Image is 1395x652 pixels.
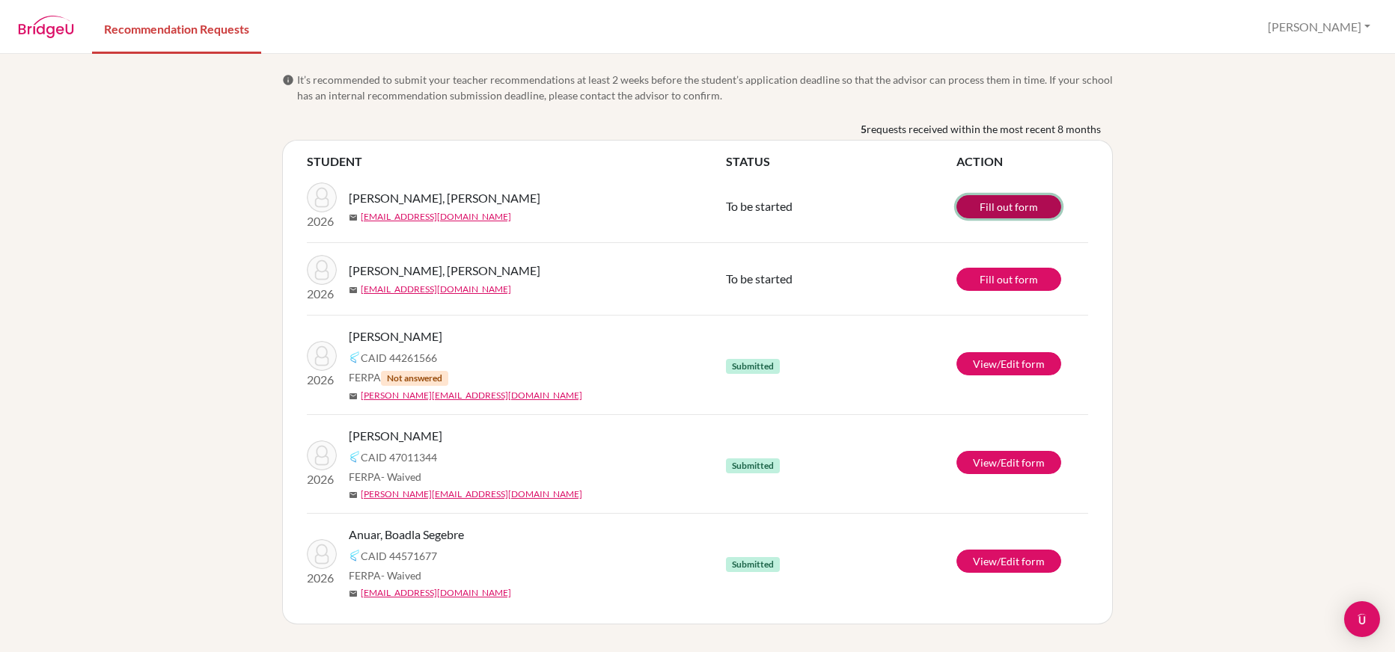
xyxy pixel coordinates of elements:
[307,153,726,170] th: STUDENT
[361,389,582,402] a: [PERSON_NAME][EMAIL_ADDRESS][DOMAIN_NAME]
[92,2,261,54] a: Recommendation Requests
[307,371,337,389] p: 2026
[726,458,780,473] span: Submitted
[956,195,1061,218] a: Fill out form
[307,569,337,587] p: 2026
[307,440,337,470] img: Gonzalez, Ivanna
[381,470,421,483] span: - Waived
[361,210,511,224] a: [EMAIL_ADDRESS][DOMAIN_NAME]
[307,182,337,212] img: Daniela, Alberto Lara
[381,569,421,582] span: - Waived
[361,488,582,501] a: [PERSON_NAME][EMAIL_ADDRESS][DOMAIN_NAME]
[349,327,442,345] span: [PERSON_NAME]
[726,271,793,286] span: To be started
[349,286,358,295] span: mail
[361,586,511,600] a: [EMAIL_ADDRESS][DOMAIN_NAME]
[307,470,337,488] p: 2026
[726,199,793,213] span: To be started
[956,268,1061,291] a: Fill out form
[956,451,1061,474] a: View/Edit form
[861,121,867,137] b: 5
[349,526,464,544] span: Anuar, Boadla Segebre
[349,392,358,401] span: mail
[307,341,337,371] img: Osorio, Giulianna
[282,74,294,86] span: info
[349,189,540,207] span: [PERSON_NAME], [PERSON_NAME]
[361,548,437,564] span: CAID 44571677
[349,427,442,445] span: [PERSON_NAME]
[297,72,1113,103] span: It’s recommended to submit your teacher recommendations at least 2 weeks before the student’s app...
[18,16,74,38] img: BridgeU logo
[307,212,337,230] p: 2026
[956,352,1061,375] a: View/Edit form
[956,153,1088,170] th: ACTION
[1344,601,1380,637] div: Open Intercom Messenger
[726,153,956,170] th: STATUS
[307,255,337,285] img: Daniela, Alberto Lara
[349,262,540,280] span: [PERSON_NAME], [PERSON_NAME]
[307,285,337,303] p: 2026
[349,469,421,485] span: FERPA
[349,550,361,562] img: Common App logo
[349,213,358,222] span: mail
[349,589,358,598] span: mail
[349,568,421,583] span: FERPA
[349,490,358,499] span: mail
[307,539,337,569] img: Anuar, Boadla Segebre
[361,283,511,296] a: [EMAIL_ADDRESS][DOMAIN_NAME]
[956,550,1061,573] a: View/Edit form
[381,371,448,386] span: Not answered
[726,359,780,374] span: Submitted
[349,451,361,463] img: Common App logo
[349,369,448,386] span: FERPA
[349,351,361,363] img: Common App logo
[867,121,1101,137] span: requests received within the most recent 8 months
[361,350,437,366] span: CAID 44261566
[361,449,437,465] span: CAID 47011344
[1261,13,1377,41] button: [PERSON_NAME]
[726,557,780,572] span: Submitted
